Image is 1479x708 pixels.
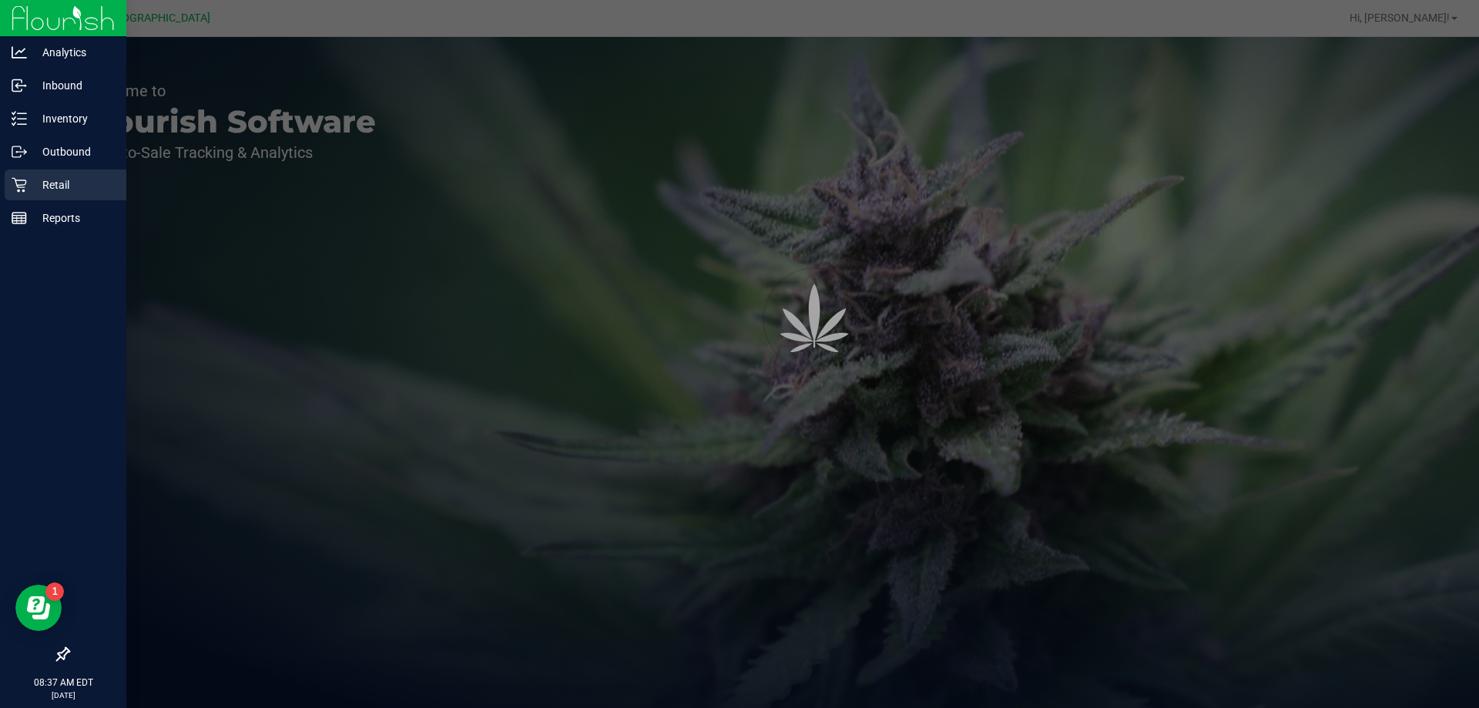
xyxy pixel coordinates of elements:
[12,45,27,60] inline-svg: Analytics
[27,143,119,161] p: Outbound
[45,582,64,601] iframe: Resource center unread badge
[7,676,119,690] p: 08:37 AM EDT
[12,144,27,159] inline-svg: Outbound
[27,209,119,227] p: Reports
[27,43,119,62] p: Analytics
[12,78,27,93] inline-svg: Inbound
[27,109,119,128] p: Inventory
[7,690,119,701] p: [DATE]
[12,177,27,193] inline-svg: Retail
[12,111,27,126] inline-svg: Inventory
[15,585,62,631] iframe: Resource center
[12,210,27,226] inline-svg: Reports
[27,176,119,194] p: Retail
[27,76,119,95] p: Inbound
